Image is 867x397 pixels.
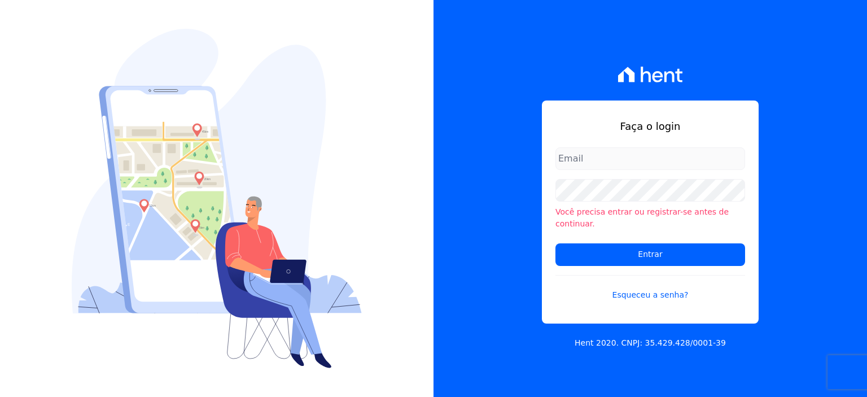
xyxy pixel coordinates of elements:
input: Entrar [555,243,745,266]
p: Hent 2020. CNPJ: 35.429.428/0001-39 [575,337,726,349]
h1: Faça o login [555,119,745,134]
li: Você precisa entrar ou registrar-se antes de continuar. [555,206,745,230]
a: Esqueceu a senha? [555,275,745,301]
img: Login [72,29,362,368]
input: Email [555,147,745,170]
